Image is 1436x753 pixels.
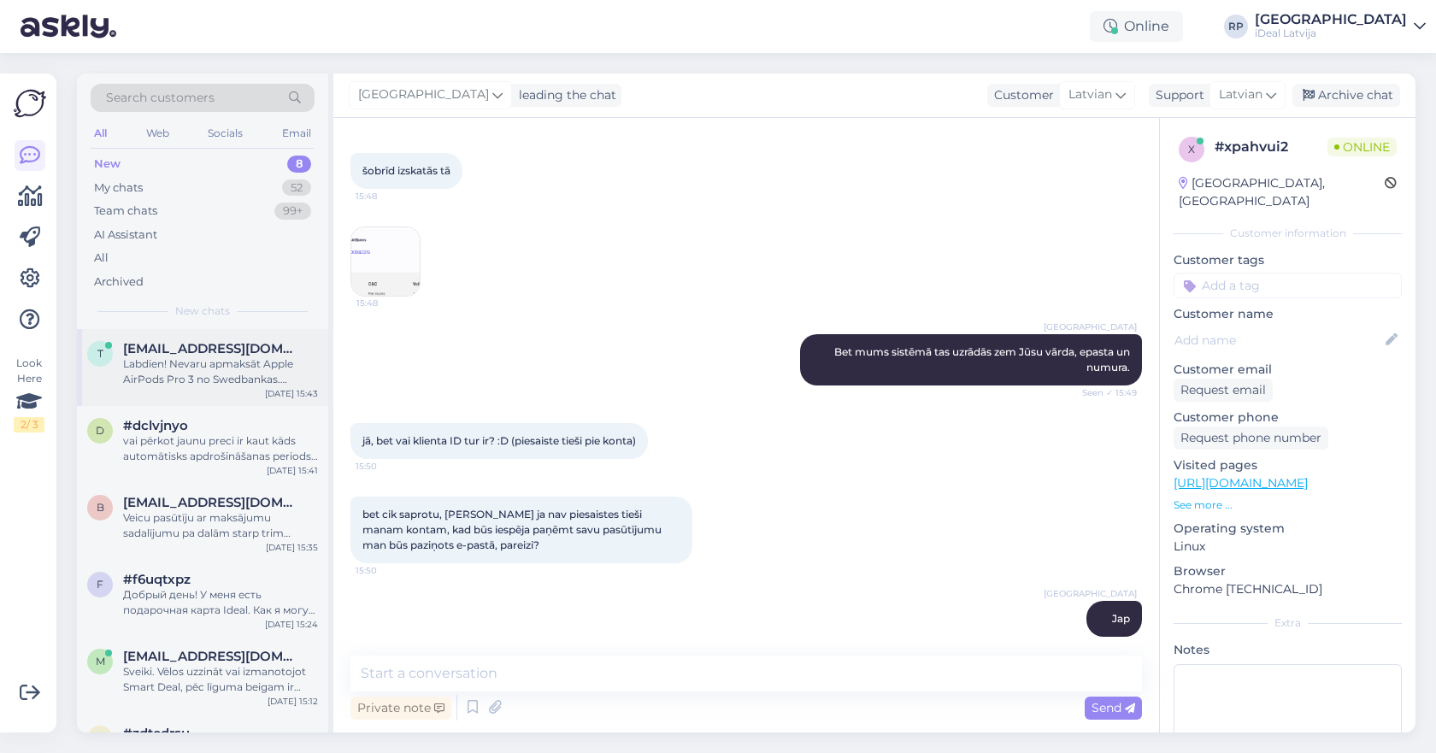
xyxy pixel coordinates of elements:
div: Team chats [94,203,157,220]
span: 15:50 [356,460,420,473]
input: Add name [1174,331,1382,350]
span: teh.katja@gmail.com [123,341,301,356]
div: Customer information [1174,226,1402,241]
span: [GEOGRAPHIC_DATA] [358,85,489,104]
p: Customer tags [1174,251,1402,269]
p: Customer email [1174,361,1402,379]
span: Bet mums sistēmā tas uzrādās zem Jūsu vārda, epasta un numura. [834,345,1133,374]
div: Online [1090,11,1183,42]
div: Labdien! Nevaru apmaksāt Apple AirPods Pro 3 no Swedbankas. [PERSON_NAME], ka ir kļūda [123,356,318,387]
span: montaslaide@gmail.com [123,649,301,664]
span: Latvian [1219,85,1262,104]
span: d [96,424,104,437]
span: New chats [175,303,230,319]
span: bet cik saprotu, [PERSON_NAME] ja nav piesaistes tieši manam kontam, kad būs iespēja paņēmt savu ... [362,508,664,551]
div: RP [1224,15,1248,38]
div: Socials [204,122,246,144]
div: All [94,250,109,267]
div: [GEOGRAPHIC_DATA], [GEOGRAPHIC_DATA] [1179,174,1385,210]
span: m [96,655,105,668]
p: Customer phone [1174,409,1402,427]
div: Private note [350,697,451,720]
span: z [97,732,103,744]
span: bambaster4@gmail.com [123,495,301,510]
img: Attachment [351,227,420,296]
p: Operating system [1174,520,1402,538]
span: Seen ✓ 15:49 [1073,386,1137,399]
p: Chrome [TECHNICAL_ID] [1174,580,1402,598]
div: 8 [287,156,311,173]
span: x [1188,143,1195,156]
div: 52 [282,179,311,197]
div: Web [143,122,173,144]
p: Visited pages [1174,456,1402,474]
div: 99+ [274,203,311,220]
span: Jap [1112,612,1130,625]
div: New [94,156,121,173]
span: b [97,501,104,514]
div: [GEOGRAPHIC_DATA] [1255,13,1407,26]
div: Veicu pasūtīju ar maksājumu sadalījumu pa dalām starp trim mēnešiem, bet e-pasta atnāca, ka jāvei... [123,510,318,541]
a: [GEOGRAPHIC_DATA]iDeal Latvija [1255,13,1426,40]
div: [DATE] 15:12 [268,695,318,708]
span: Search customers [106,89,215,107]
div: Look Here [14,356,44,432]
div: [DATE] 15:24 [265,618,318,631]
span: f [97,578,103,591]
span: [GEOGRAPHIC_DATA] [1044,321,1137,333]
div: Request email [1174,379,1273,402]
div: [DATE] 15:41 [267,464,318,477]
span: Latvian [1068,85,1112,104]
div: leading the chat [512,86,616,104]
span: #zdtcdrsu [123,726,190,741]
input: Add a tag [1174,273,1402,298]
p: See more ... [1174,497,1402,513]
div: Archive chat [1292,84,1400,107]
div: iDeal Latvija [1255,26,1407,40]
div: AI Assistant [94,226,157,244]
div: Sveiki. Vēlos uzzināt vai izmanotojot Smart Deal, pēc līguma beigam ir iespējams preci neatgriezt... [123,664,318,695]
div: # xpahvui2 [1215,137,1327,157]
p: Linux [1174,538,1402,556]
span: [GEOGRAPHIC_DATA] [1044,587,1137,600]
div: [DATE] 15:43 [265,387,318,400]
p: Browser [1174,562,1402,580]
div: [DATE] 15:35 [266,541,318,554]
div: Request phone number [1174,427,1328,450]
span: Online [1327,138,1397,156]
p: Notes [1174,641,1402,659]
div: 2 / 3 [14,417,44,432]
a: [URL][DOMAIN_NAME] [1174,475,1308,491]
span: šobrīd izskatās tā [362,164,450,177]
p: Customer name [1174,305,1402,323]
span: t [97,347,103,360]
div: My chats [94,179,143,197]
span: Send [1092,700,1135,715]
div: Customer [987,86,1054,104]
div: vai pērkot jaunu preci ir kaut kāds automātisks apdrošināšanas periods, vai apdrošināšana ir jāie... [123,433,318,464]
div: Добрый день! У меня есть подарочная карта Ideal. Как я могу использовать ее для предзаказа iPhone... [123,587,318,618]
span: 15:55 [1073,638,1137,650]
span: #f6uqtxpz [123,572,191,587]
span: #dclvjnyo [123,418,188,433]
div: Extra [1174,615,1402,631]
span: 15:50 [356,564,420,577]
div: Email [279,122,315,144]
div: Archived [94,274,144,291]
span: 15:48 [356,190,420,203]
span: 15:48 [356,297,421,309]
span: jā, bet vai klienta ID tur ir? :D (piesaiste tieši pie konta) [362,434,636,447]
div: All [91,122,110,144]
div: Support [1149,86,1204,104]
img: Askly Logo [14,87,46,120]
